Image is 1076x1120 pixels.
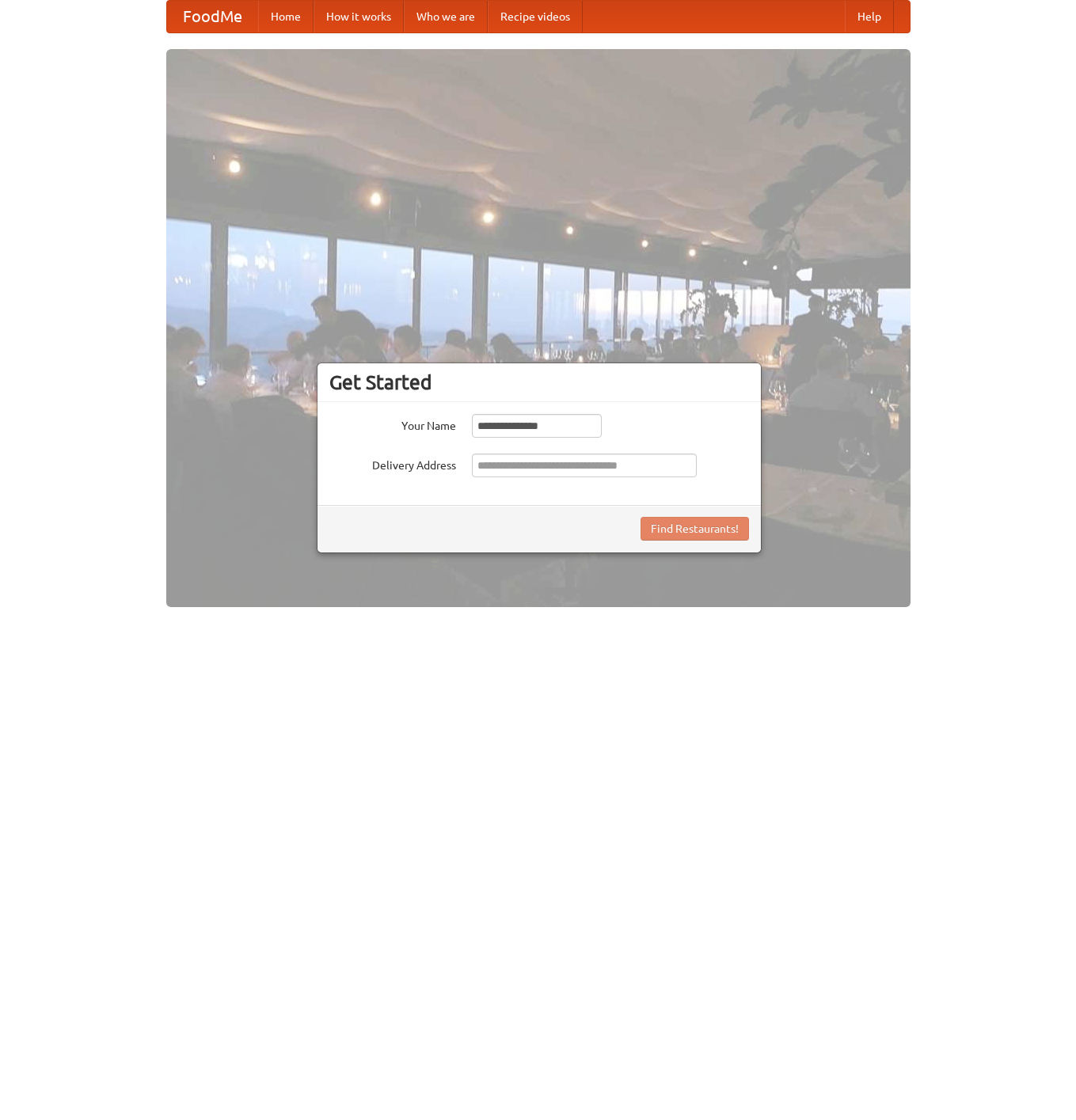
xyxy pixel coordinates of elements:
[167,1,258,32] a: FoodMe
[641,517,749,541] button: Find Restaurants!
[329,370,749,394] h3: Get Started
[329,454,456,473] label: Delivery Address
[314,1,404,32] a: How it works
[845,1,894,32] a: Help
[404,1,488,32] a: Who we are
[258,1,314,32] a: Home
[488,1,583,32] a: Recipe videos
[329,414,456,434] label: Your Name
